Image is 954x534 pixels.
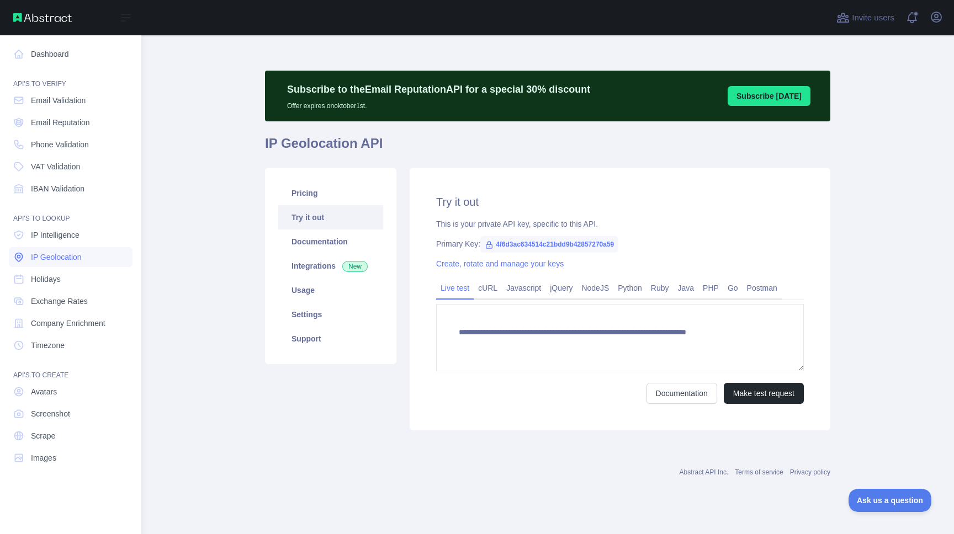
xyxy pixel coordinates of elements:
span: Exchange Rates [31,296,88,307]
a: Company Enrichment [9,313,132,333]
a: Abstract API Inc. [680,468,729,476]
a: NodeJS [577,279,613,297]
span: New [342,261,368,272]
div: API'S TO LOOKUP [9,201,132,223]
span: Company Enrichment [31,318,105,329]
a: Create, rotate and manage your keys [436,259,564,268]
a: IP Geolocation [9,247,132,267]
p: Subscribe to the Email Reputation API for a special 30 % discount [287,82,590,97]
a: Screenshot [9,404,132,424]
a: IBAN Validation [9,179,132,199]
a: Scrape [9,426,132,446]
span: 4f6d3ac634514c21bdd9b42857270a59 [480,236,618,253]
p: Offer expires on oktober 1st. [287,97,590,110]
a: Avatars [9,382,132,402]
span: Scrape [31,430,55,441]
span: Avatars [31,386,57,397]
span: Invite users [852,12,894,24]
a: Integrations New [278,254,383,278]
span: Timezone [31,340,65,351]
span: Email Reputation [31,117,90,128]
a: Live test [436,279,474,297]
a: Terms of service [735,468,783,476]
a: Timezone [9,335,132,355]
span: Screenshot [31,408,70,419]
div: This is your private API key, specific to this API. [436,218,804,229]
span: IP Intelligence [31,229,79,241]
div: Primary Key: [436,238,804,249]
a: VAT Validation [9,157,132,177]
span: Holidays [31,274,61,285]
a: Python [613,279,646,297]
a: Support [278,327,383,351]
a: Documentation [278,229,383,254]
a: Phone Validation [9,135,132,154]
a: Privacy policy [790,468,830,476]
a: IP Intelligence [9,225,132,245]
span: Images [31,452,56,463]
a: Settings [278,302,383,327]
div: API'S TO VERIFY [9,66,132,88]
a: Pricing [278,181,383,205]
span: IBAN Validation [31,183,84,194]
div: API'S TO CREATE [9,357,132,380]
button: Make test request [724,383,804,404]
span: IP Geolocation [31,252,82,263]
a: Javascript [502,279,545,297]
a: PHP [698,279,723,297]
a: Images [9,448,132,468]
button: Subscribe [DATE] [728,86,810,106]
a: Go [723,279,743,297]
a: Documentation [646,383,717,404]
a: Try it out [278,205,383,229]
h2: Try it out [436,194,804,210]
span: Email Validation [31,95,86,106]
a: cURL [474,279,502,297]
h1: IP Geolocation API [265,135,830,161]
span: Phone Validation [31,139,89,150]
a: jQuery [545,279,577,297]
a: Java [674,279,699,297]
a: Dashboard [9,44,132,64]
a: Email Reputation [9,113,132,132]
a: Ruby [646,279,674,297]
a: Postman [743,279,782,297]
a: Usage [278,278,383,302]
img: Abstract API [13,13,72,22]
a: Email Validation [9,90,132,110]
a: Holidays [9,269,132,289]
button: Invite users [834,9,897,26]
a: Exchange Rates [9,291,132,311]
span: VAT Validation [31,161,80,172]
iframe: Toggle Customer Support [849,489,932,512]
